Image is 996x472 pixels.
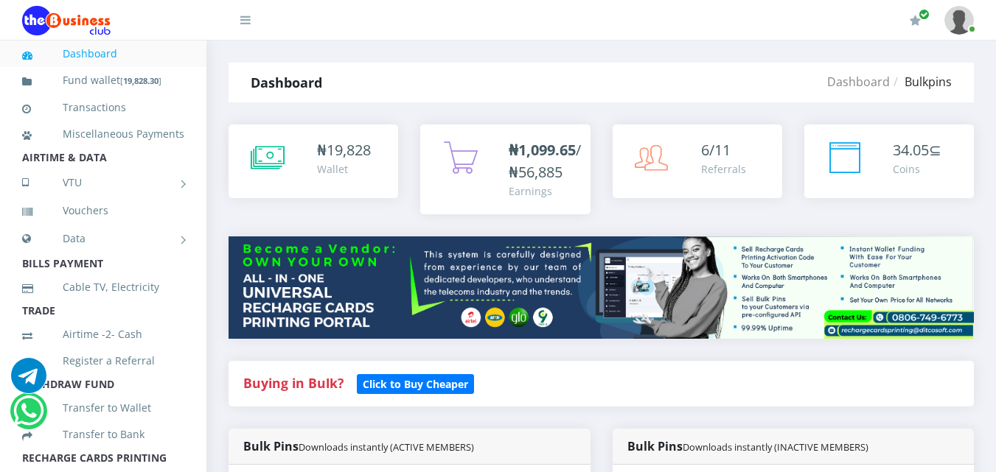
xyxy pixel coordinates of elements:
span: /₦56,885 [509,140,581,182]
small: Downloads instantly (INACTIVE MEMBERS) [683,440,868,454]
span: 6/11 [701,140,731,160]
img: Logo [22,6,111,35]
a: Airtime -2- Cash [22,317,184,351]
strong: Buying in Bulk? [243,374,344,392]
a: Vouchers [22,194,184,228]
strong: Dashboard [251,74,322,91]
i: Renew/Upgrade Subscription [910,15,921,27]
div: Coins [893,161,941,177]
a: Fund wallet[19,828.30] [22,63,184,98]
a: Data [22,220,184,257]
a: Register a Referral [22,344,184,378]
span: 19,828 [327,140,371,160]
b: ₦1,099.65 [509,140,576,160]
div: Wallet [317,161,371,177]
li: Bulkpins [890,73,952,91]
div: ₦ [317,139,371,161]
a: Click to Buy Cheaper [357,374,474,392]
a: Cable TV, Electricity [22,270,184,304]
a: VTU [22,164,184,201]
span: 34.05 [893,140,929,160]
small: Downloads instantly (ACTIVE MEMBERS) [299,440,474,454]
img: User [944,6,974,35]
a: Dashboard [827,74,890,90]
span: Renew/Upgrade Subscription [919,9,930,20]
a: 6/11 Referrals [613,124,782,198]
img: multitenant_rcp.png [229,236,974,339]
small: [ ] [120,75,161,86]
a: Chat for support [13,404,43,429]
a: Chat for support [11,369,46,393]
a: ₦19,828 Wallet [229,124,398,198]
div: Earnings [509,183,581,199]
a: Transactions [22,91,184,124]
a: ₦1,099.65/₦56,885 Earnings [420,124,590,214]
div: Referrals [701,161,746,177]
a: Dashboard [22,37,184,71]
a: Transfer to Wallet [22,391,184,425]
b: 19,828.30 [123,75,159,86]
a: Miscellaneous Payments [22,117,184,151]
strong: Bulk Pins [627,438,868,454]
a: Transfer to Bank [22,418,184,451]
strong: Bulk Pins [243,438,474,454]
b: Click to Buy Cheaper [363,377,468,391]
div: ⊆ [893,139,941,161]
